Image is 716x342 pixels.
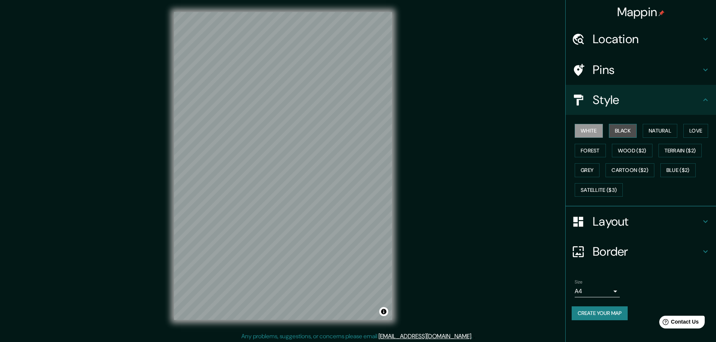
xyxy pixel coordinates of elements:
button: Toggle attribution [379,307,388,316]
div: Location [566,24,716,54]
img: pin-icon.png [658,10,665,16]
button: Blue ($2) [660,163,696,177]
h4: Style [593,92,701,107]
h4: Layout [593,214,701,229]
button: Love [683,124,708,138]
div: . [472,332,474,341]
div: A4 [575,285,620,297]
button: Wood ($2) [612,144,652,158]
h4: Location [593,32,701,47]
label: Size [575,279,583,285]
h4: Border [593,244,701,259]
div: . [474,332,475,341]
div: Style [566,85,716,115]
button: Cartoon ($2) [605,163,654,177]
button: Natural [643,124,677,138]
canvas: Map [174,12,392,320]
button: White [575,124,603,138]
div: Layout [566,206,716,237]
button: Forest [575,144,606,158]
button: Black [609,124,637,138]
button: Satellite ($3) [575,183,623,197]
button: Terrain ($2) [658,144,702,158]
iframe: Help widget launcher [649,313,708,334]
h4: Pins [593,62,701,77]
button: Create your map [572,306,628,320]
a: [EMAIL_ADDRESS][DOMAIN_NAME] [378,332,471,340]
button: Grey [575,163,599,177]
p: Any problems, suggestions, or concerns please email . [241,332,472,341]
div: Pins [566,55,716,85]
h4: Mappin [617,5,665,20]
div: Border [566,237,716,267]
